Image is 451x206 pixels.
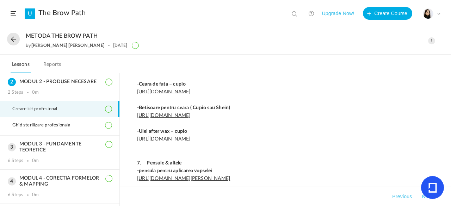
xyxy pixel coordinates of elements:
strong: 7. Pensule & altele [137,161,182,166]
div: 6 Steps [8,158,23,164]
p: - [137,80,434,88]
div: 0m [32,158,39,164]
div: 2 Steps [8,90,23,95]
button: Create Course [363,7,412,20]
span: Creare kit profesional [12,106,66,112]
img: poza-profil.jpg [423,9,433,19]
p: - [137,167,434,175]
a: [URL][DOMAIN_NAME] [137,137,191,142]
a: [PERSON_NAME] [PERSON_NAME] [31,43,105,48]
strong: Ulei after wax – cupio [139,129,187,134]
p: - [137,104,434,112]
div: 6 Steps [8,192,23,198]
strong: pensula pentru aplicarea vopselei [139,168,212,173]
p: - [137,127,434,135]
span: Ghid sterilizare profesionala [12,123,79,128]
a: The Brow Path [38,9,86,17]
span: METODA THE BROW PATH [26,33,98,39]
button: Next [420,192,434,201]
a: [URL][DOMAIN_NAME][PERSON_NAME] [137,176,230,181]
h3: MODUL 4 - CORECTIA FORMELOR & MAPPING [8,175,112,187]
a: Lessons [11,60,31,73]
h3: MODUL 3 - FUNDAMENTE TEORETICE [8,141,112,153]
a: Reports [42,60,63,73]
div: 0m [32,192,39,198]
div: [DATE] [113,43,127,48]
a: [URL][DOMAIN_NAME] [137,89,191,94]
strong: Ceara de fata – cupio [139,82,186,87]
strong: Betisoare pentru ceara ( Cupio sau Shein) [139,105,230,110]
div: 0m [32,90,39,95]
div: by [26,43,105,48]
h3: MODUL 2 - PRODUSE NECESARE [8,79,112,85]
a: [URL][DOMAIN_NAME] [137,113,191,118]
button: Upgrade Now! [322,7,354,20]
button: Previous [391,192,413,201]
a: U [25,8,35,19]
